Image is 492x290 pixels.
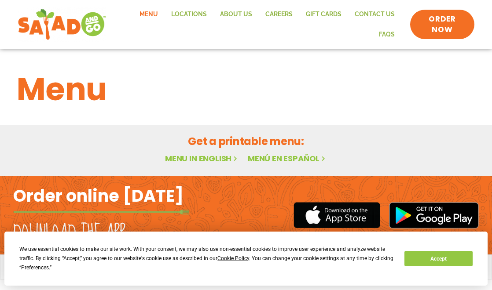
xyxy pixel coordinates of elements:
button: Accept [404,251,472,266]
img: fork [13,210,189,214]
h2: Order online [DATE] [13,185,184,207]
div: We use essential cookies to make our site work. With your consent, we may also use non-essential ... [19,245,394,272]
div: Cookie Consent Prompt [4,232,488,286]
span: Preferences [21,265,49,271]
span: Cookie Policy [217,255,249,261]
nav: Menu [115,4,401,44]
a: Locations [165,4,213,25]
a: Menu [133,4,165,25]
h1: Menu [17,65,475,113]
a: FAQs [372,25,401,45]
h2: Download the app [13,221,125,245]
a: Contact Us [348,4,401,25]
img: new-SAG-logo-768×292 [18,7,106,42]
a: About Us [213,4,259,25]
a: Menú en español [248,153,327,164]
span: ORDER NOW [419,14,466,35]
a: Menu in English [165,153,239,164]
a: ORDER NOW [410,10,474,40]
img: appstore [294,201,380,229]
h2: Get a printable menu: [17,134,475,149]
a: Careers [259,4,299,25]
a: GIFT CARDS [299,4,348,25]
img: google_play [389,202,479,228]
